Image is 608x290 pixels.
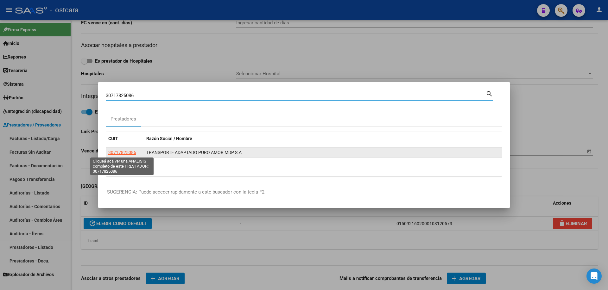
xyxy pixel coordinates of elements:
[146,136,192,141] span: Razón Social / Nombre
[111,115,136,123] div: Prestadores
[106,188,502,196] p: -SUGERENCIA: Puede acceder rapidamente a este buscador con la tecla F2-
[486,89,493,97] mat-icon: search
[144,132,502,145] datatable-header-cell: Razón Social / Nombre
[106,132,144,145] datatable-header-cell: CUIT
[586,268,602,284] div: Open Intercom Messenger
[108,136,118,141] span: CUIT
[146,149,500,156] div: TRANSPORTE ADAPTADO PURO AMOR MDP S.A
[106,160,502,176] div: 1 total
[108,150,136,155] span: 30717825086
